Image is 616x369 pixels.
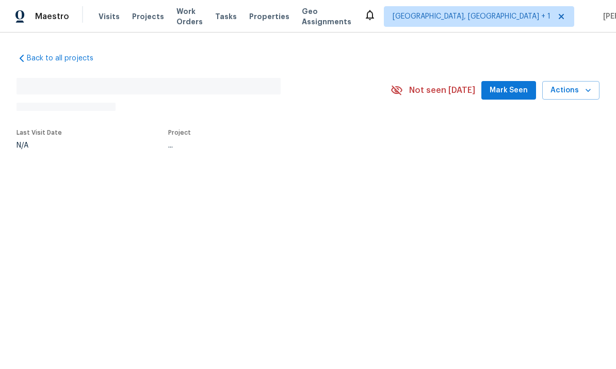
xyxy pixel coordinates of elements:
div: N/A [17,142,62,149]
span: Project [168,130,191,136]
span: Work Orders [176,6,203,27]
span: Maestro [35,11,69,22]
button: Mark Seen [481,81,536,100]
span: Visits [99,11,120,22]
span: Last Visit Date [17,130,62,136]
button: Actions [542,81,599,100]
div: ... [168,142,366,149]
span: [GEOGRAPHIC_DATA], [GEOGRAPHIC_DATA] + 1 [393,11,550,22]
a: Back to all projects [17,53,116,63]
span: Projects [132,11,164,22]
span: Not seen [DATE] [409,85,475,95]
span: Geo Assignments [302,6,351,27]
span: Tasks [215,13,237,20]
span: Actions [550,84,591,97]
span: Mark Seen [490,84,528,97]
span: Properties [249,11,289,22]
